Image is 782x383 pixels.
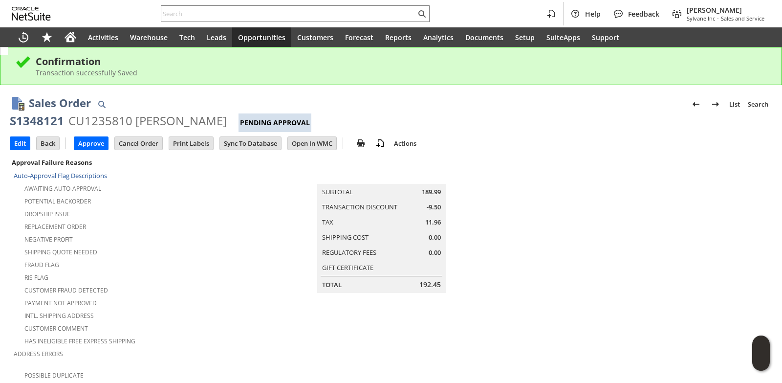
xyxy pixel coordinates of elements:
a: List [725,96,744,112]
span: [PERSON_NAME] [687,5,764,15]
span: Activities [88,33,118,42]
span: SuiteApps [546,33,580,42]
a: Customer Fraud Detected [24,286,108,294]
a: Customer Comment [24,324,88,333]
input: Print Labels [169,137,213,150]
a: Awaiting Auto-Approval [24,184,101,193]
span: 11.96 [425,218,441,227]
span: Support [592,33,619,42]
input: Search [161,8,416,20]
span: Customers [297,33,333,42]
a: Shipping Cost [322,233,369,242]
a: Tech [174,27,201,47]
iframe: Click here to launch Oracle Guided Learning Help Panel [752,336,770,371]
svg: logo [12,7,51,21]
a: Total [322,280,342,289]
a: Negative Profit [24,235,73,244]
span: 192.45 [419,280,441,290]
a: Dropship Issue [24,210,70,218]
span: Opportunities [238,33,285,42]
div: Confirmation [36,55,767,68]
div: S1348121 [10,113,64,129]
a: Tax [322,218,333,226]
span: Sales and Service [721,15,764,22]
a: Regulatory Fees [322,248,376,257]
a: Transaction Discount [322,203,397,211]
div: Shortcuts [35,27,59,47]
a: Forecast [339,27,379,47]
a: Setup [509,27,541,47]
a: Potential Backorder [24,197,91,205]
a: Address Errors [14,350,63,358]
span: 189.99 [422,187,441,197]
div: Pending Approval [239,113,311,132]
a: Documents [459,27,509,47]
a: Home [59,27,82,47]
a: Has Ineligible Free Express Shipping [24,337,135,345]
span: - [717,15,719,22]
a: Support [586,27,625,47]
input: Cancel Order [115,137,162,150]
div: Approval Failure Reasons [10,156,260,169]
a: Actions [390,139,420,148]
a: Fraud Flag [24,261,59,269]
a: Customers [291,27,339,47]
a: Payment not approved [24,299,97,307]
h1: Sales Order [29,95,91,111]
a: Warehouse [124,27,174,47]
span: Setup [515,33,535,42]
span: Documents [465,33,503,42]
a: Activities [82,27,124,47]
svg: Home [65,31,76,43]
a: RIS flag [24,273,48,282]
input: Edit [10,137,30,150]
img: Quick Find [96,98,108,110]
img: Previous [690,98,702,110]
span: Tech [179,33,195,42]
a: Recent Records [12,27,35,47]
a: Subtotal [322,187,353,196]
a: Reports [379,27,417,47]
a: Opportunities [232,27,291,47]
span: Forecast [345,33,373,42]
span: Oracle Guided Learning Widget. To move around, please hold and drag [752,354,770,371]
div: Transaction successfully Saved [36,68,767,77]
a: Search [744,96,772,112]
span: 0.00 [429,233,441,242]
input: Approve [74,137,108,150]
span: Help [585,9,601,19]
a: Intl. Shipping Address [24,312,94,320]
a: Possible Duplicate [24,371,84,380]
span: Warehouse [130,33,168,42]
input: Back [37,137,59,150]
input: Open In WMC [288,137,336,150]
input: Sync To Database [220,137,281,150]
svg: Shortcuts [41,31,53,43]
span: Reports [385,33,412,42]
svg: Recent Records [18,31,29,43]
a: Leads [201,27,232,47]
a: SuiteApps [541,27,586,47]
span: Sylvane Inc [687,15,715,22]
span: 0.00 [429,248,441,257]
a: Auto-Approval Flag Descriptions [14,171,107,180]
a: Gift Certificate [322,263,373,272]
span: Feedback [628,9,659,19]
span: Analytics [423,33,454,42]
a: Shipping Quote Needed [24,248,97,256]
span: Leads [207,33,226,42]
img: add-record.svg [374,137,386,149]
img: print.svg [355,137,367,149]
a: Replacement Order [24,223,86,231]
caption: Summary [317,168,446,184]
span: -9.50 [427,203,441,212]
svg: Search [416,8,428,20]
img: Next [710,98,721,110]
div: CU1235810 [PERSON_NAME] [68,113,227,129]
a: Analytics [417,27,459,47]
